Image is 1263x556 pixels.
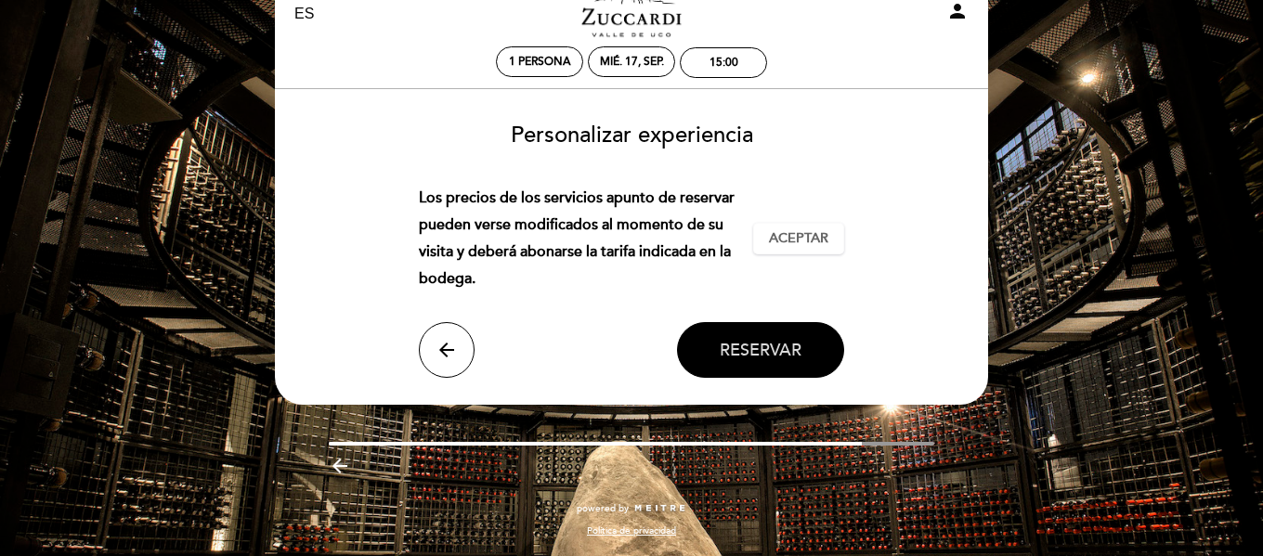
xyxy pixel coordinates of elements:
[710,56,738,70] div: 15:00
[753,223,844,254] button: Aceptar
[633,504,686,513] img: MEITRE
[600,55,664,69] div: mié. 17, sep.
[329,455,351,477] i: arrow_backward
[511,122,753,149] span: Personalizar experiencia
[509,55,570,69] span: 1 persona
[577,502,629,515] span: powered by
[436,339,458,361] i: arrow_back
[720,340,801,360] span: Reservar
[677,322,844,378] button: Reservar
[587,524,676,537] a: Política de privacidad
[419,322,475,378] button: arrow_back
[419,185,754,291] div: Los precios de los servicios apunto de reservar pueden verse modificados al momento de su visita ...
[769,229,828,249] span: Aceptar
[577,502,686,515] a: powered by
